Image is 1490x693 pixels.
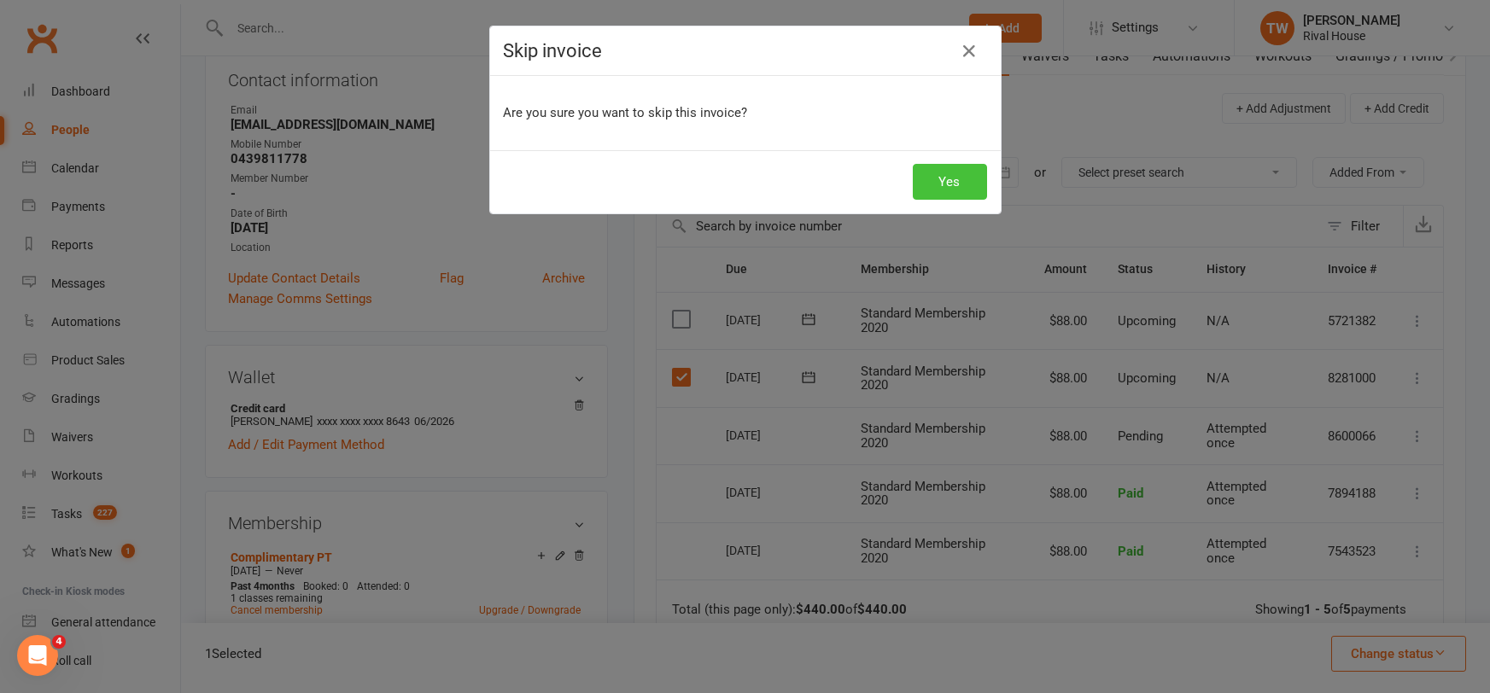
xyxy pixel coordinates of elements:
[504,105,748,120] span: Are you sure you want to skip this invoice?
[913,164,987,200] button: Yes
[17,635,58,676] iframe: Intercom live chat
[52,635,66,649] span: 4
[956,38,984,65] button: Close
[504,40,987,61] h4: Skip invoice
